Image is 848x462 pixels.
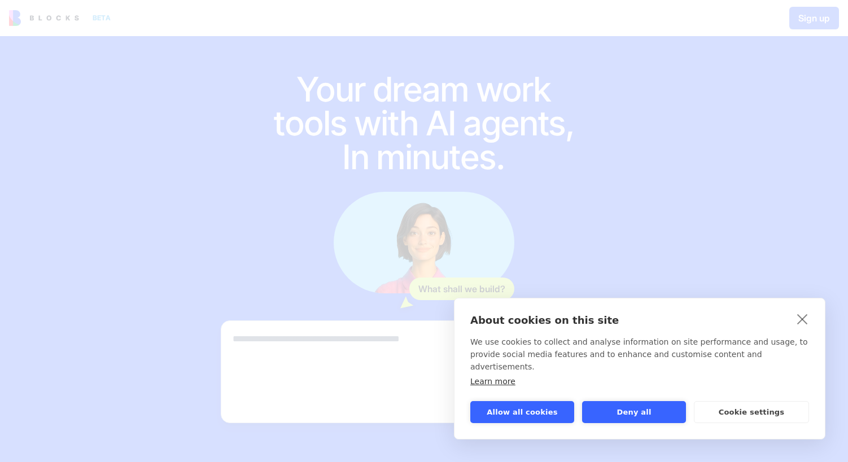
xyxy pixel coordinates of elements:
button: Cookie settings [694,401,809,423]
a: close [794,310,811,328]
a: Learn more [470,377,515,386]
strong: About cookies on this site [470,314,619,326]
button: Allow all cookies [470,401,574,423]
p: We use cookies to collect and analyse information on site performance and usage, to provide socia... [470,336,809,373]
button: Deny all [582,401,686,423]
